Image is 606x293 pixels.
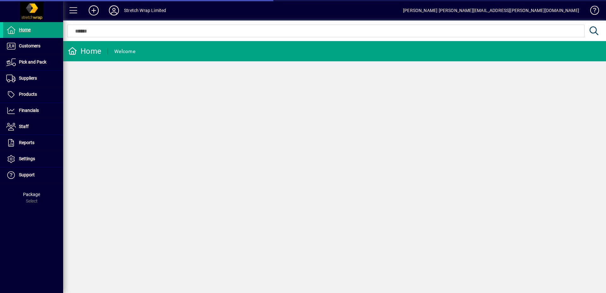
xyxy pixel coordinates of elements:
[3,151,63,167] a: Settings
[3,119,63,135] a: Staff
[19,156,35,161] span: Settings
[19,92,37,97] span: Products
[19,27,31,32] span: Home
[3,38,63,54] a: Customers
[124,5,166,15] div: Stretch Wrap Limited
[19,124,29,129] span: Staff
[3,54,63,70] a: Pick and Pack
[19,108,39,113] span: Financials
[19,76,37,81] span: Suppliers
[23,192,40,197] span: Package
[19,59,46,64] span: Pick and Pack
[68,46,101,56] div: Home
[104,5,124,16] button: Profile
[585,1,598,22] a: Knowledge Base
[114,46,135,57] div: Welcome
[19,43,40,48] span: Customers
[84,5,104,16] button: Add
[3,167,63,183] a: Support
[403,5,579,15] div: [PERSON_NAME] [PERSON_NAME][EMAIL_ADDRESS][PERSON_NAME][DOMAIN_NAME]
[19,140,34,145] span: Reports
[3,87,63,102] a: Products
[19,172,35,177] span: Support
[3,103,63,119] a: Financials
[3,135,63,151] a: Reports
[3,70,63,86] a: Suppliers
